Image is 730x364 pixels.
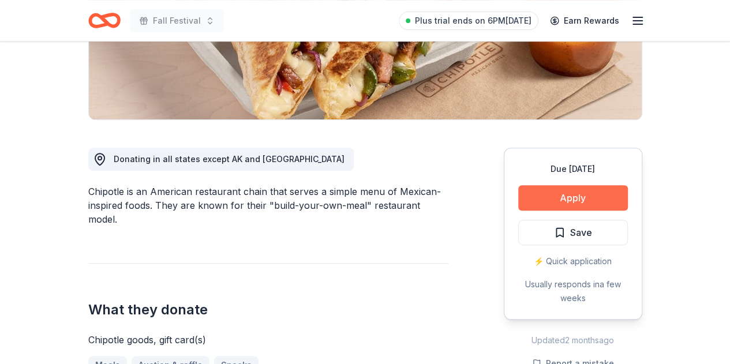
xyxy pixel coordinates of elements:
[130,9,224,32] button: Fall Festival
[504,333,642,347] div: Updated 2 months ago
[153,14,201,28] span: Fall Festival
[518,185,628,211] button: Apply
[114,154,345,164] span: Donating in all states except AK and [GEOGRAPHIC_DATA]
[399,12,538,30] a: Plus trial ends on 6PM[DATE]
[415,14,531,28] span: Plus trial ends on 6PM[DATE]
[88,7,121,34] a: Home
[518,277,628,305] div: Usually responds in a few weeks
[518,162,628,176] div: Due [DATE]
[88,185,448,226] div: Chipotle is an American restaurant chain that serves a simple menu of Mexican-inspired foods. The...
[88,301,448,319] h2: What they donate
[88,333,448,347] div: Chipotle goods, gift card(s)
[518,220,628,245] button: Save
[570,225,592,240] span: Save
[543,10,626,31] a: Earn Rewards
[518,254,628,268] div: ⚡️ Quick application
